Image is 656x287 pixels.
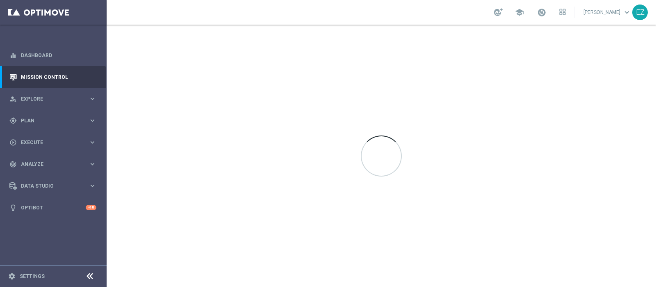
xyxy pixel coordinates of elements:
[9,161,17,168] i: track_changes
[9,95,17,103] i: person_search
[21,184,89,188] span: Data Studio
[9,139,17,146] i: play_circle_outline
[9,161,89,168] div: Analyze
[9,44,96,66] div: Dashboard
[21,96,89,101] span: Explore
[89,160,96,168] i: keyboard_arrow_right
[622,8,631,17] span: keyboard_arrow_down
[89,95,96,103] i: keyboard_arrow_right
[9,139,89,146] div: Execute
[9,117,17,124] i: gps_fixed
[9,139,97,146] button: play_circle_outline Execute keyboard_arrow_right
[9,52,97,59] button: equalizer Dashboard
[9,204,97,211] button: lightbulb Optibot +10
[89,182,96,190] i: keyboard_arrow_right
[9,117,89,124] div: Plan
[8,273,16,280] i: settings
[9,96,97,102] button: person_search Explore keyboard_arrow_right
[9,161,97,168] button: track_changes Analyze keyboard_arrow_right
[21,44,96,66] a: Dashboard
[583,6,632,18] a: [PERSON_NAME]keyboard_arrow_down
[9,66,96,88] div: Mission Control
[9,197,96,218] div: Optibot
[9,95,89,103] div: Explore
[632,5,648,20] div: EZ
[21,197,86,218] a: Optibot
[21,118,89,123] span: Plan
[21,66,96,88] a: Mission Control
[9,117,97,124] button: gps_fixed Plan keyboard_arrow_right
[9,52,17,59] i: equalizer
[21,162,89,167] span: Analyze
[20,274,45,279] a: Settings
[89,117,96,124] i: keyboard_arrow_right
[9,204,17,211] i: lightbulb
[86,205,96,210] div: +10
[9,182,89,190] div: Data Studio
[21,140,89,145] span: Execute
[9,183,97,189] button: Data Studio keyboard_arrow_right
[515,8,524,17] span: school
[9,74,97,80] button: Mission Control
[89,138,96,146] i: keyboard_arrow_right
